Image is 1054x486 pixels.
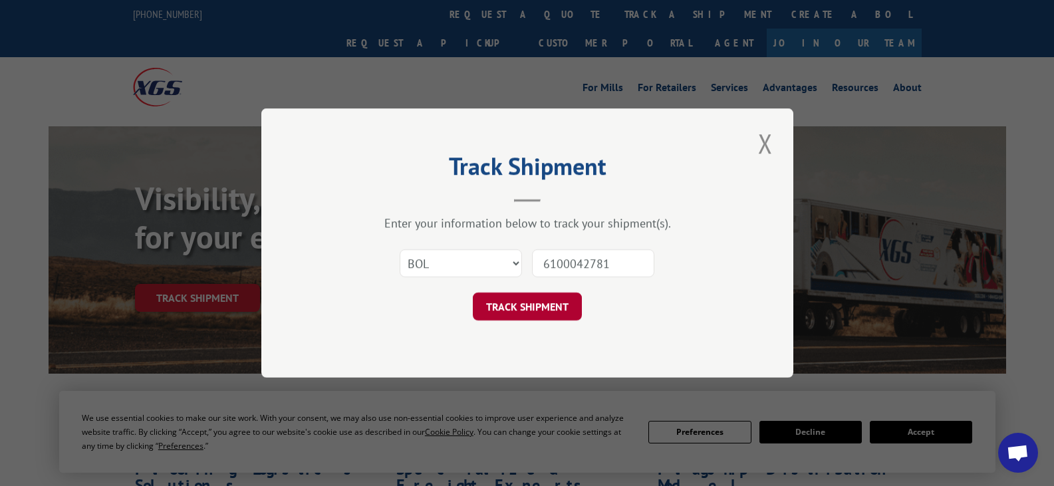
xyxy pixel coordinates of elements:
h2: Track Shipment [328,157,727,182]
input: Number(s) [532,249,654,277]
button: Close modal [754,125,777,162]
button: TRACK SHIPMENT [473,293,582,320]
a: Open chat [998,433,1038,473]
div: Enter your information below to track your shipment(s). [328,215,727,231]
